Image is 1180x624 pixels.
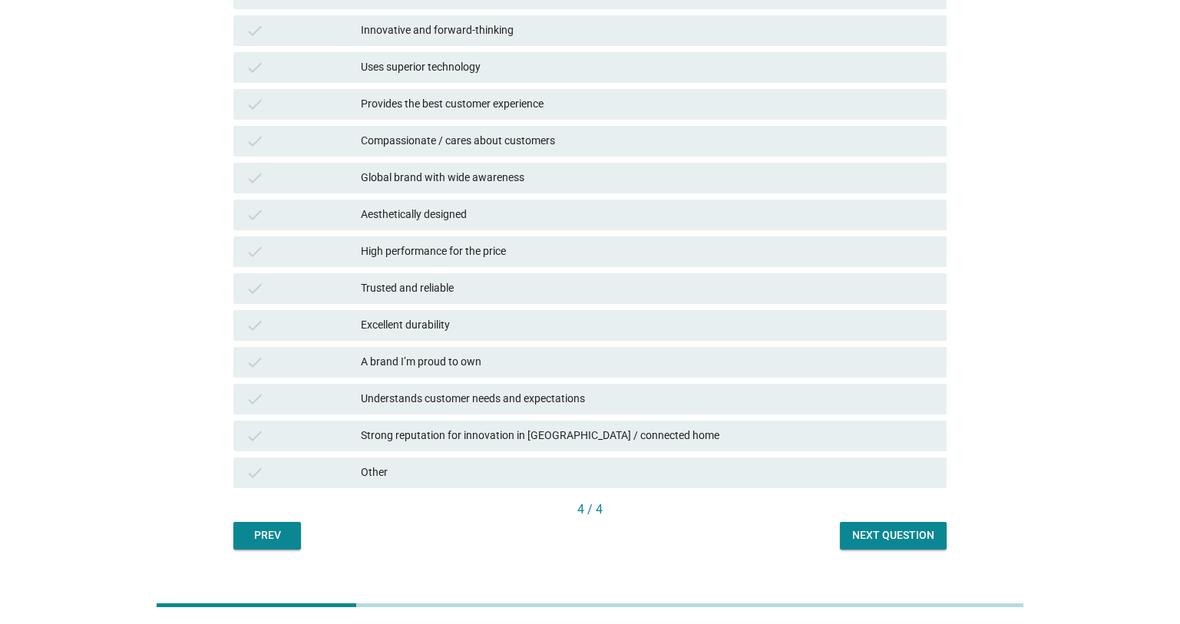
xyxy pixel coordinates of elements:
[246,464,264,482] i: check
[246,132,264,150] i: check
[361,169,934,187] div: Global brand with wide awareness
[246,353,264,371] i: check
[246,21,264,40] i: check
[233,522,301,550] button: Prev
[246,316,264,335] i: check
[361,132,934,150] div: Compassionate / cares about customers
[246,206,264,224] i: check
[361,353,934,371] div: A brand I’m proud to own
[361,390,934,408] div: Understands customer needs and expectations
[246,58,264,77] i: check
[361,464,934,482] div: Other
[840,522,947,550] button: Next question
[246,527,289,543] div: Prev
[361,206,934,224] div: Aesthetically designed
[361,427,934,445] div: Strong reputation for innovation in [GEOGRAPHIC_DATA] / connected home
[246,279,264,298] i: check
[246,95,264,114] i: check
[852,527,934,543] div: Next question
[233,500,947,519] div: 4 / 4
[361,243,934,261] div: High performance for the price
[246,243,264,261] i: check
[361,316,934,335] div: Excellent durability
[361,95,934,114] div: Provides the best customer experience
[361,58,934,77] div: Uses superior technology
[246,390,264,408] i: check
[246,427,264,445] i: check
[361,279,934,298] div: Trusted and reliable
[361,21,934,40] div: Innovative and forward-thinking
[246,169,264,187] i: check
